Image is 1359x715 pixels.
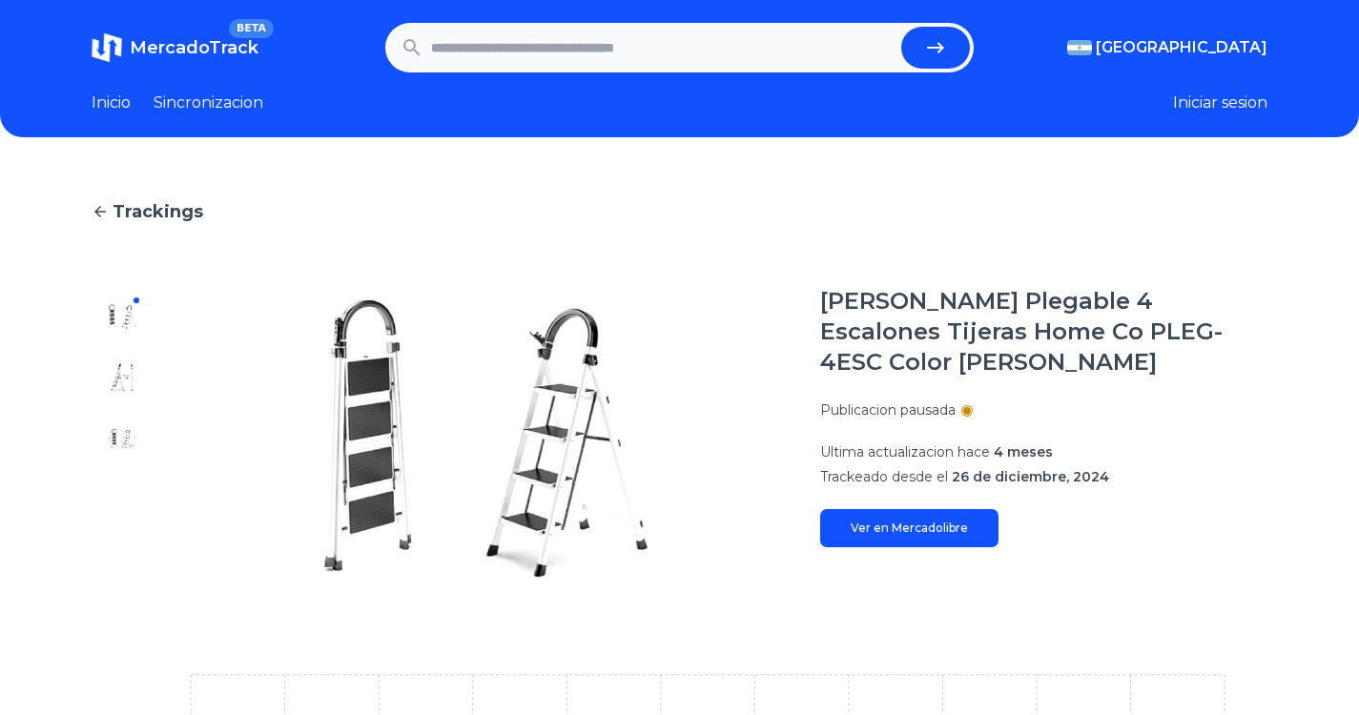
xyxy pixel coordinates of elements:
span: Trackings [113,198,203,225]
img: Argentina [1067,40,1092,55]
img: Escalera Plegable 4 Escalones Tijeras Home Co PLEG-4ESC Color Blanco [107,545,137,576]
img: Escalera Plegable 4 Escalones Tijeras Home Co PLEG-4ESC Color Blanco [107,362,137,393]
button: Iniciar sesion [1173,92,1267,114]
a: Sincronizacion [154,92,263,114]
span: 26 de diciembre, 2024 [952,468,1109,485]
a: Ver en Mercadolibre [820,509,999,547]
a: Trackings [92,198,1267,225]
img: Escalera Plegable 4 Escalones Tijeras Home Co PLEG-4ESC Color Blanco [191,286,782,591]
span: 4 meses [994,443,1053,460]
a: Inicio [92,92,131,114]
span: [GEOGRAPHIC_DATA] [1096,36,1267,59]
img: Escalera Plegable 4 Escalones Tijeras Home Co PLEG-4ESC Color Blanco [107,484,137,515]
img: Escalera Plegable 4 Escalones Tijeras Home Co PLEG-4ESC Color Blanco [107,301,137,332]
span: Ultima actualizacion hace [820,443,990,460]
button: [GEOGRAPHIC_DATA] [1067,36,1267,59]
h1: [PERSON_NAME] Plegable 4 Escalones Tijeras Home Co PLEG-4ESC Color [PERSON_NAME] [820,286,1267,378]
span: BETA [229,19,274,38]
img: Escalera Plegable 4 Escalones Tijeras Home Co PLEG-4ESC Color Blanco [107,423,137,454]
span: MercadoTrack [130,37,258,58]
img: MercadoTrack [92,32,122,63]
p: Publicacion pausada [820,400,956,419]
span: Trackeado desde el [820,468,948,485]
a: MercadoTrackBETA [92,32,258,63]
